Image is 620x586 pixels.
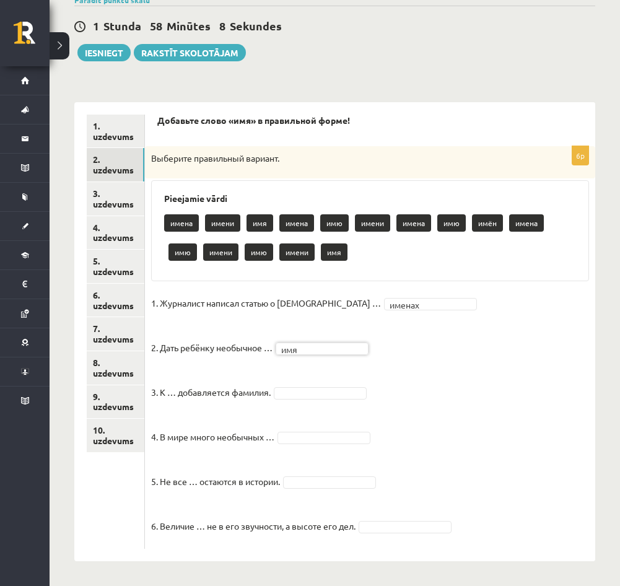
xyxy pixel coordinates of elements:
p: имена [396,214,431,232]
p: имя [247,214,273,232]
span: Minūtes [167,19,211,33]
p: имю [245,243,273,261]
p: имя [321,243,347,261]
a: Rakstīt skolotājam [134,44,246,61]
p: имени [355,214,390,232]
a: 10. uzdevums [87,419,144,452]
p: имю [320,214,349,232]
p: 1. Журналист написал статью о [DEMOGRAPHIC_DATA] … [151,294,381,312]
span: Sekundes [230,19,282,33]
p: имю [168,243,197,261]
a: Rīgas 1. Tālmācības vidusskola [14,22,50,53]
a: 8. uzdevums [87,351,144,385]
a: именах [384,298,477,310]
p: имена [279,214,314,232]
span: 58 [150,19,162,33]
strong: Добавьте слово «имя» в правильной форме! [157,115,350,126]
a: 9. uzdevums [87,385,144,419]
span: 1 [93,19,99,33]
a: 3. uzdevums [87,182,144,216]
p: имена [509,214,544,232]
h3: Pieejamie vārdi [164,193,576,204]
span: именах [390,299,460,311]
p: имён [472,214,503,232]
p: 3. К … добавляется фамилия. [151,364,271,401]
button: Iesniegt [77,44,131,61]
p: 4. В мире много необычных … [151,409,274,446]
a: 1. uzdevums [87,115,144,148]
p: имени [203,243,238,261]
p: имена [164,214,199,232]
p: имю [437,214,466,232]
a: 7. uzdevums [87,317,144,351]
a: 2. uzdevums [87,148,144,181]
p: 6p [572,146,589,165]
span: 8 [219,19,225,33]
a: 4. uzdevums [87,216,144,250]
span: имя [281,343,352,356]
p: 6. Величие … не в его звучности, а высоте его дел. [151,498,356,535]
p: имени [205,214,240,232]
a: 6. uzdevums [87,284,144,317]
p: 5. Не все … остаются в истории. [151,453,280,491]
p: Выберите правильный вариант. [151,152,527,165]
a: 5. uzdevums [87,250,144,283]
p: 2. Дать ребёнку необычное … [151,320,273,357]
p: имени [279,243,315,261]
span: Stunda [103,19,141,33]
a: имя [276,343,369,355]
